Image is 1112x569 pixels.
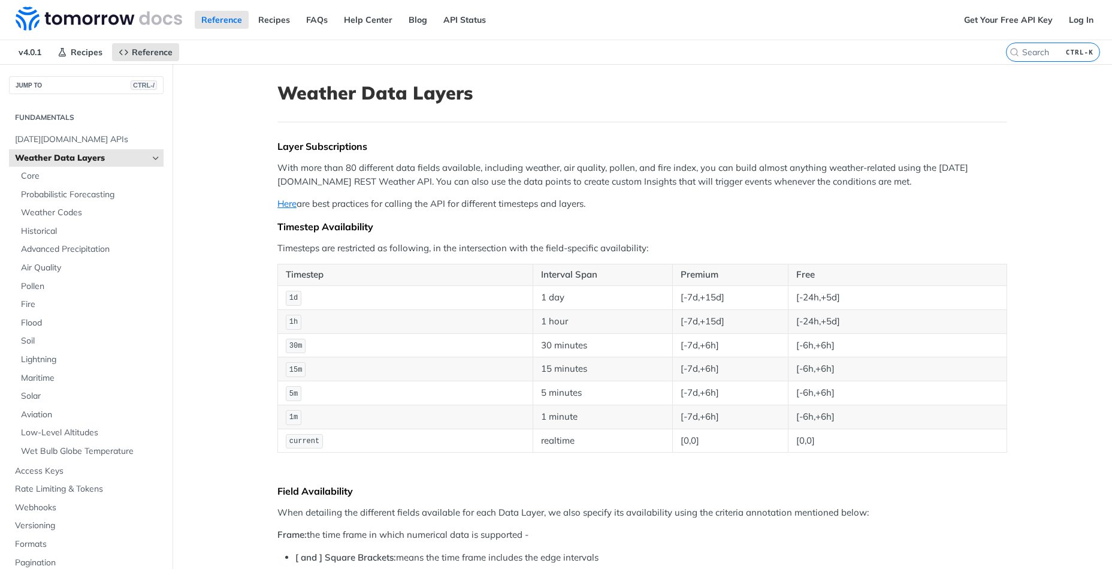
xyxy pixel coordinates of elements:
span: v4.0.1 [12,43,48,61]
p: Timesteps are restricted as following, in the intersection with the field-specific availability: [277,242,1007,255]
a: Access Keys [9,462,164,480]
td: [-7d,+6h] [673,333,788,357]
span: Fire [21,299,161,311]
span: 15m [289,366,303,374]
td: [-7d,+15d] [673,309,788,333]
a: Lightning [15,351,164,369]
p: With more than 80 different data fields available, including weather, air quality, pollen, and fi... [277,161,1007,188]
span: current [289,437,319,445]
a: Rate Limiting & Tokens [9,480,164,498]
td: [-24h,+5d] [788,285,1007,309]
td: 5 minutes [533,381,672,405]
span: Air Quality [21,262,161,274]
span: Recipes [71,47,102,58]
span: 1d [289,294,298,302]
span: CTRL-/ [131,80,157,90]
a: Weather Codes [15,204,164,222]
span: Weather Data Layers [15,152,148,164]
span: Flood [21,317,161,329]
span: Aviation [21,409,161,421]
a: Here [277,198,297,209]
button: Hide subpages for Weather Data Layers [151,153,161,163]
strong: [ and ] Square Brackets: [295,552,396,563]
span: Reference [132,47,173,58]
a: Weather Data LayersHide subpages for Weather Data Layers [9,149,164,167]
svg: Search [1010,47,1019,57]
li: means the time frame includes the edge intervals [295,551,1007,565]
td: 1 minute [533,405,672,429]
a: Probabilistic Forecasting [15,186,164,204]
a: Aviation [15,406,164,424]
span: Advanced Precipitation [21,243,161,255]
span: 30m [289,342,303,350]
a: Recipes [51,43,109,61]
th: Interval Span [533,264,672,286]
a: Log In [1062,11,1100,29]
span: Lightning [21,354,161,366]
span: 1m [289,413,298,422]
div: Timestep Availability [277,221,1007,233]
span: Versioning [15,520,161,532]
td: 30 minutes [533,333,672,357]
p: are best practices for calling the API for different timesteps and layers. [277,197,1007,211]
span: Maritime [21,372,161,384]
a: FAQs [300,11,334,29]
td: 15 minutes [533,357,672,381]
a: Versioning [9,517,164,535]
td: 1 hour [533,309,672,333]
td: [-6h,+6h] [788,357,1007,381]
td: 1 day [533,285,672,309]
span: Weather Codes [21,207,161,219]
a: Reference [112,43,179,61]
td: [0,0] [788,429,1007,453]
td: [-7d,+6h] [673,381,788,405]
a: Reference [195,11,249,29]
a: Historical [15,222,164,240]
span: Webhooks [15,502,161,514]
a: Help Center [337,11,399,29]
a: Low-Level Altitudes [15,424,164,442]
h1: Weather Data Layers [277,82,1007,104]
span: [DATE][DOMAIN_NAME] APIs [15,134,161,146]
span: Solar [21,390,161,402]
td: [-6h,+6h] [788,381,1007,405]
span: Rate Limiting & Tokens [15,483,161,495]
a: Pollen [15,278,164,296]
span: Low-Level Altitudes [21,427,161,439]
th: Premium [673,264,788,286]
a: Flood [15,314,164,332]
a: Maritime [15,369,164,387]
div: Field Availability [277,485,1007,497]
span: Core [21,170,161,182]
span: Formats [15,538,161,550]
a: [DATE][DOMAIN_NAME] APIs [9,131,164,149]
p: the time frame in which numerical data is supported - [277,528,1007,542]
a: Air Quality [15,259,164,277]
img: Tomorrow.io Weather API Docs [16,7,182,31]
td: realtime [533,429,672,453]
strong: Frame: [277,529,307,540]
span: Probabilistic Forecasting [21,189,161,201]
a: Recipes [252,11,297,29]
p: When detailing the different fields available for each Data Layer, we also specify its availabili... [277,506,1007,520]
th: Free [788,264,1007,286]
td: [-24h,+5d] [788,309,1007,333]
td: [-6h,+6h] [788,405,1007,429]
a: API Status [437,11,492,29]
a: Webhooks [9,499,164,517]
a: Wet Bulb Globe Temperature [15,442,164,460]
span: Pagination [15,557,161,569]
a: Fire [15,296,164,314]
a: Get Your Free API Key [957,11,1059,29]
td: [0,0] [673,429,788,453]
th: Timestep [278,264,533,286]
span: Soil [21,335,161,347]
h2: Fundamentals [9,112,164,123]
td: [-7d,+6h] [673,357,788,381]
a: Solar [15,387,164,405]
a: Soil [15,332,164,350]
span: Pollen [21,281,161,293]
div: Layer Subscriptions [277,140,1007,152]
td: [-6h,+6h] [788,333,1007,357]
span: Access Keys [15,465,161,477]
